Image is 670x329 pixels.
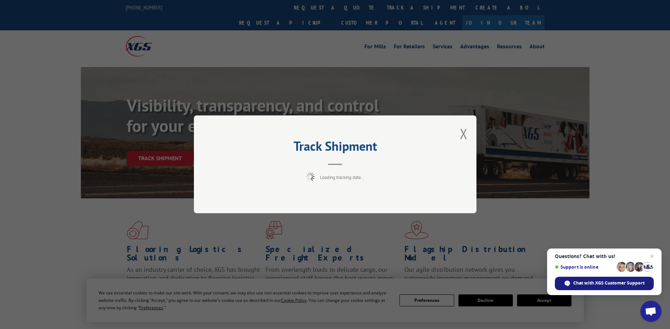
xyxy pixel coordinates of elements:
[320,175,364,181] span: Loading tracking data...
[306,173,315,181] img: xgs-loading
[648,252,656,261] span: Close chat
[555,277,654,290] div: Chat with XGS Customer Support
[573,280,645,286] span: Chat with XGS Customer Support
[229,141,441,155] h2: Track Shipment
[460,124,468,143] button: Close modal
[555,253,654,259] span: Questions? Chat with us!
[555,264,614,270] span: Support is online
[640,301,662,322] div: Open chat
